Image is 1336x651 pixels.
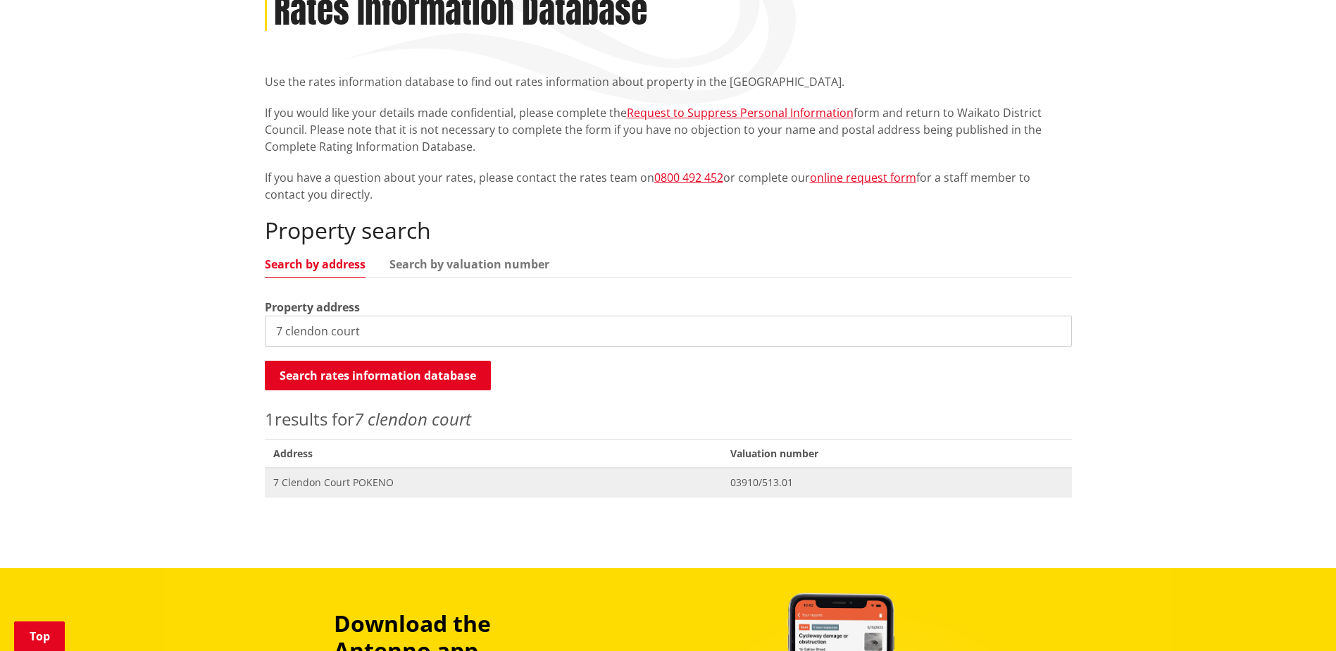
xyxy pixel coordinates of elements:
[265,439,723,468] span: Address
[14,621,65,651] a: Top
[265,407,275,430] span: 1
[730,476,1063,490] span: 03910/513.01
[265,407,1072,432] p: results for
[265,259,366,270] a: Search by address
[722,439,1071,468] span: Valuation number
[265,316,1072,347] input: e.g. Duke Street NGARUAWAHIA
[265,468,1072,497] a: 7 Clendon Court POKENO 03910/513.01
[273,476,714,490] span: 7 Clendon Court POKENO
[354,407,471,430] em: 7 clendon court
[265,361,491,390] button: Search rates information database
[265,104,1072,155] p: If you would like your details made confidential, please complete the form and return to Waikato ...
[389,259,549,270] a: Search by valuation number
[265,299,360,316] label: Property address
[1271,592,1322,643] iframe: Messenger Launcher
[265,73,1072,90] p: Use the rates information database to find out rates information about property in the [GEOGRAPHI...
[265,217,1072,244] h2: Property search
[654,170,723,185] a: 0800 492 452
[265,169,1072,203] p: If you have a question about your rates, please contact the rates team on or complete our for a s...
[627,105,854,120] a: Request to Suppress Personal Information
[810,170,916,185] a: online request form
